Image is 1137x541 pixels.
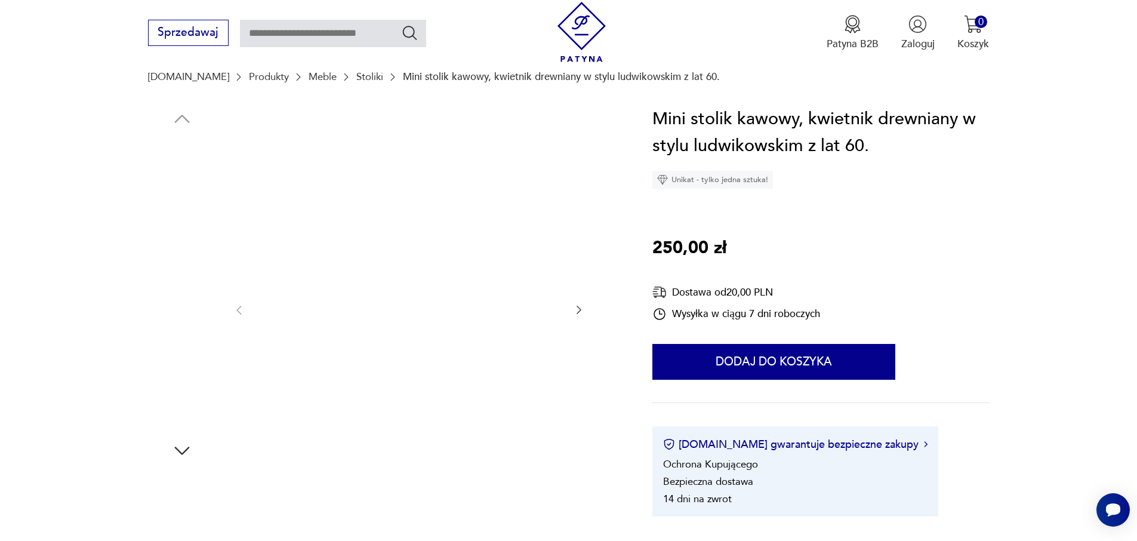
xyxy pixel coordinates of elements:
img: Ikona koszyka [964,15,982,33]
img: Ikona certyfikatu [663,438,675,450]
button: 0Koszyk [957,15,989,51]
img: Zdjęcie produktu Mini stolik kawowy, kwietnik drewniany w stylu ludwikowskim z lat 60. [148,136,216,204]
div: Wysyłka w ciągu 7 dni roboczych [652,307,820,321]
a: Meble [309,71,337,82]
button: Sprzedawaj [148,20,229,46]
p: Patyna B2B [827,37,879,51]
iframe: Smartsupp widget button [1096,493,1130,527]
img: Zdjęcie produktu Mini stolik kawowy, kwietnik drewniany w stylu ludwikowskim z lat 60. [148,288,216,356]
p: 250,00 zł [652,235,726,262]
img: Ikona diamentu [657,174,668,185]
button: [DOMAIN_NAME] gwarantuje bezpieczne zakupy [663,437,928,452]
img: Zdjęcie produktu Mini stolik kawowy, kwietnik drewniany w stylu ludwikowskim z lat 60. [260,106,565,512]
a: [DOMAIN_NAME] [148,71,229,82]
li: Ochrona Kupującego [663,457,758,471]
button: Szukaj [401,24,418,41]
img: Ikona dostawy [652,285,667,300]
img: Zdjęcie produktu Mini stolik kawowy, kwietnik drewniany w stylu ludwikowskim z lat 60. [148,211,216,279]
img: Ikona strzałki w prawo [924,441,928,447]
button: Zaloguj [901,15,935,51]
a: Produkty [249,71,289,82]
img: Ikonka użytkownika [908,15,927,33]
div: Unikat - tylko jedna sztuka! [652,171,773,189]
li: Bezpieczna dostawa [663,475,753,488]
div: Dostawa od 20,00 PLN [652,285,820,300]
h1: Mini stolik kawowy, kwietnik drewniany w stylu ludwikowskim z lat 60. [652,106,989,160]
p: Koszyk [957,37,989,51]
button: Dodaj do koszyka [652,344,895,380]
li: 14 dni na zwrot [663,492,732,506]
button: Patyna B2B [827,15,879,51]
img: Ikona medalu [843,15,862,33]
a: Stoliki [356,71,383,82]
img: Patyna - sklep z meblami i dekoracjami vintage [551,2,612,62]
p: Mini stolik kawowy, kwietnik drewniany w stylu ludwikowskim z lat 60. [403,71,720,82]
div: 0 [975,16,987,28]
a: Sprzedawaj [148,29,229,38]
img: Zdjęcie produktu Mini stolik kawowy, kwietnik drewniany w stylu ludwikowskim z lat 60. [148,364,216,432]
p: Zaloguj [901,37,935,51]
a: Ikona medaluPatyna B2B [827,15,879,51]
